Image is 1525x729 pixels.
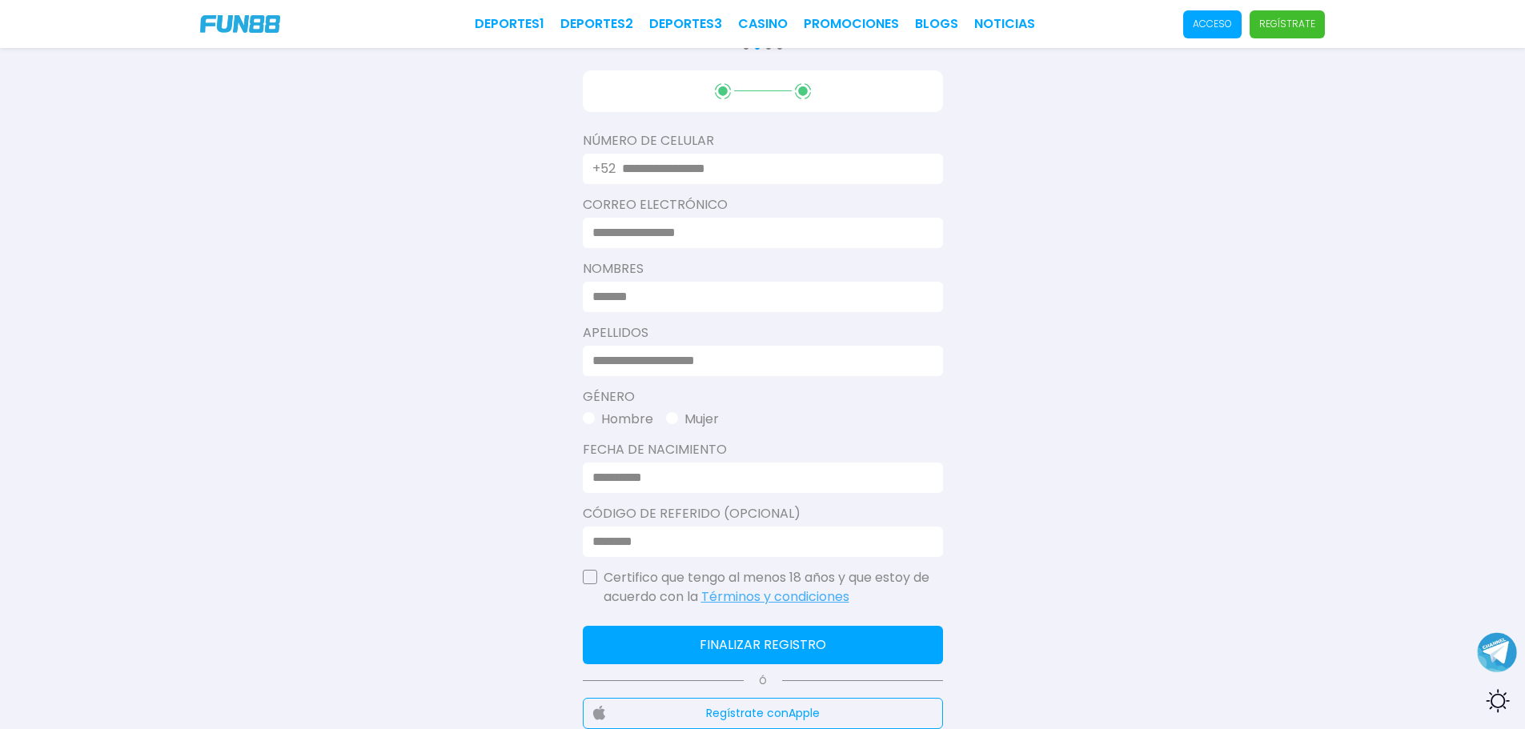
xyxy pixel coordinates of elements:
label: Número De Celular [583,131,943,150]
a: NOTICIAS [974,14,1035,34]
img: Company Logo [200,15,280,33]
label: Fecha de Nacimiento [583,440,943,459]
button: Hombre [583,410,653,429]
a: Deportes3 [649,14,722,34]
a: Promociones [804,14,899,34]
label: Correo electrónico [583,195,943,214]
div: Switch theme [1477,681,1517,721]
label: Nombres [583,259,943,278]
p: Regístrate [1259,17,1315,31]
label: Género [583,387,943,407]
button: Regístrate conApple [583,698,943,729]
p: Certifico que tengo al menos 18 años y que estoy de acuerdo con la [604,568,943,607]
p: Ó [583,674,943,688]
a: CASINO [738,14,788,34]
label: Código de Referido (Opcional) [583,504,943,523]
button: Join telegram channel [1477,631,1517,673]
button: Finalizar registro [583,626,943,664]
label: Apellidos [583,323,943,342]
a: Deportes1 [475,14,544,34]
button: Mujer [666,410,719,429]
a: BLOGS [915,14,958,34]
a: Deportes2 [560,14,633,34]
p: Acceso [1193,17,1232,31]
a: Términos y condiciones [701,587,849,606]
p: +52 [592,159,616,178]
